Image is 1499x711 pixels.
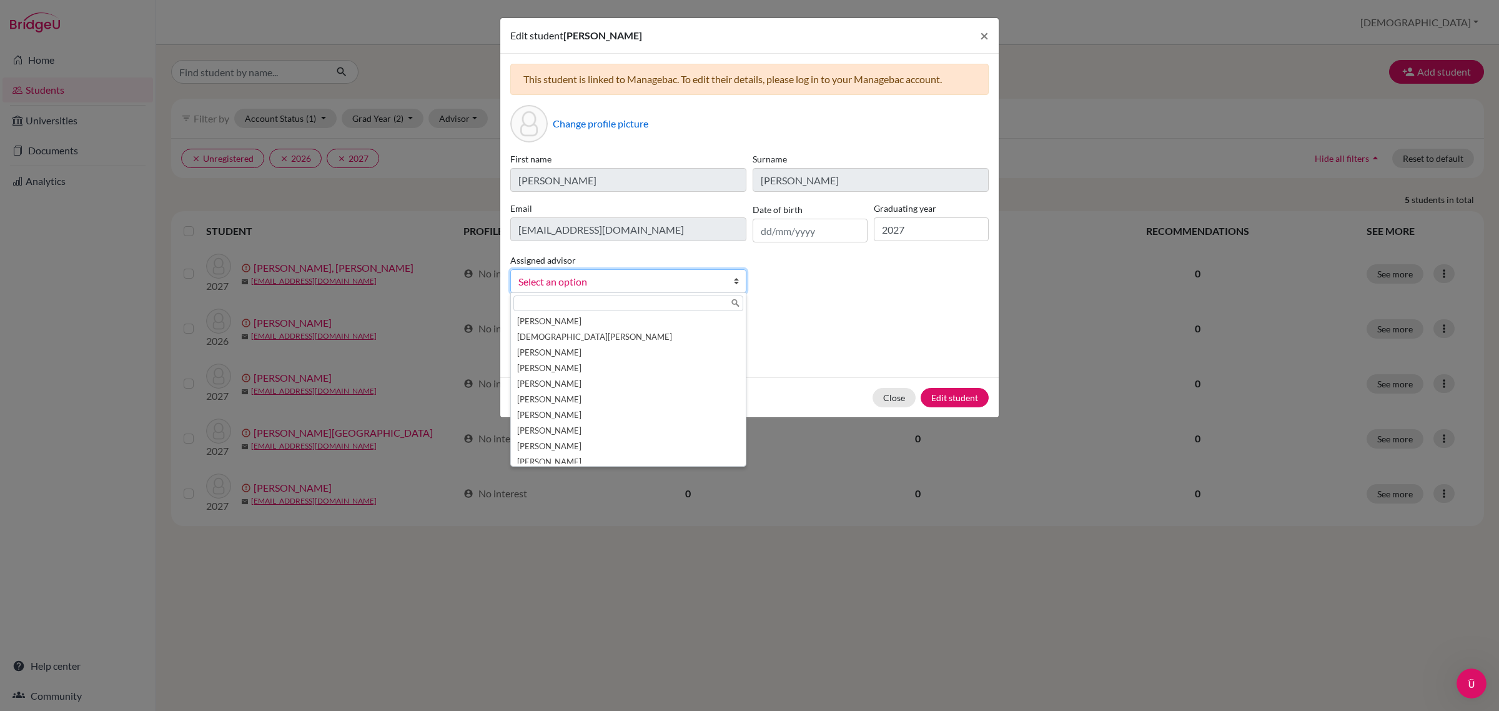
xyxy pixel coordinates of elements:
li: [PERSON_NAME] [513,454,743,470]
span: × [980,26,989,44]
button: Close [970,18,999,53]
input: dd/mm/yyyy [753,219,868,242]
li: [PERSON_NAME] [513,345,743,360]
li: [PERSON_NAME] [513,423,743,439]
label: Graduating year [874,202,989,215]
div: Profile picture [510,105,548,142]
p: Parents [510,313,989,328]
label: Assigned advisor [510,254,576,267]
label: First name [510,152,746,166]
li: [PERSON_NAME] [513,407,743,423]
iframe: Intercom live chat [1457,669,1487,699]
span: [PERSON_NAME] [563,29,642,41]
li: [PERSON_NAME] [513,376,743,392]
li: [PERSON_NAME] [513,360,743,376]
label: Email [510,202,746,215]
span: Select an option [518,274,722,290]
li: [DEMOGRAPHIC_DATA][PERSON_NAME] [513,329,743,345]
label: Date of birth [753,203,803,216]
label: Surname [753,152,989,166]
span: Edit student [510,29,563,41]
li: [PERSON_NAME] [513,314,743,329]
div: This student is linked to Managebac. To edit their details, please log in to your Managebac account. [510,64,989,95]
li: [PERSON_NAME] [513,392,743,407]
li: [PERSON_NAME] [513,439,743,454]
button: Edit student [921,388,989,407]
button: Close [873,388,916,407]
